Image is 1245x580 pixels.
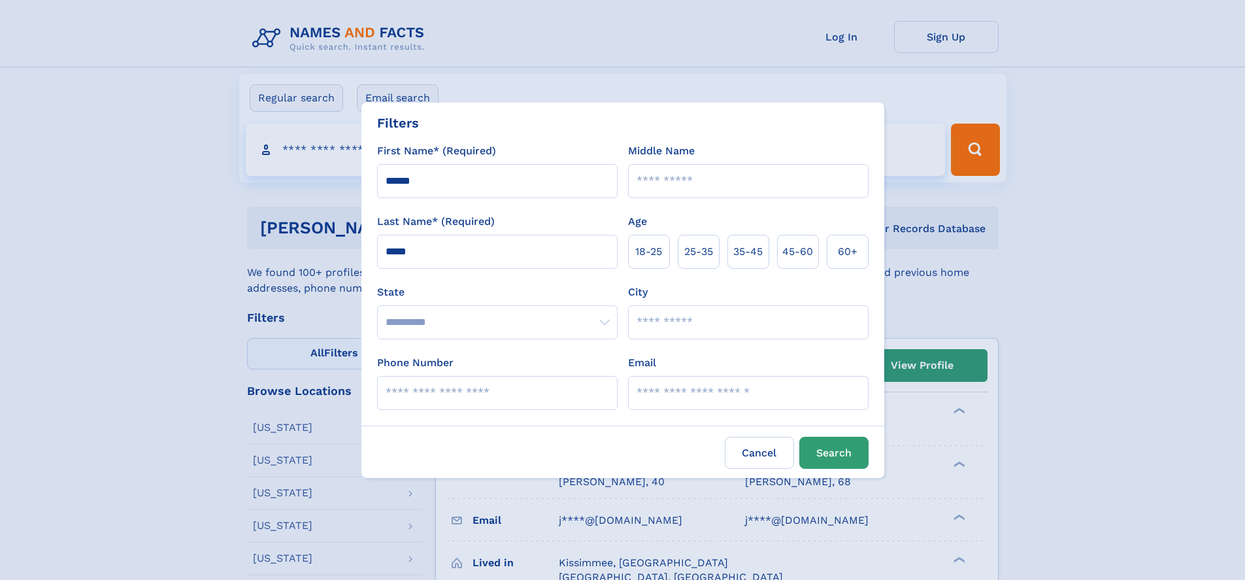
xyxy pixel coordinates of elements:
[377,284,618,300] label: State
[628,143,695,159] label: Middle Name
[628,355,656,371] label: Email
[628,284,648,300] label: City
[725,437,794,469] label: Cancel
[684,244,713,260] span: 25‑35
[635,244,662,260] span: 18‑25
[799,437,869,469] button: Search
[838,244,857,260] span: 60+
[782,244,813,260] span: 45‑60
[377,143,496,159] label: First Name* (Required)
[377,214,495,230] label: Last Name* (Required)
[628,214,647,230] label: Age
[377,355,454,371] label: Phone Number
[733,244,763,260] span: 35‑45
[377,113,419,133] div: Filters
